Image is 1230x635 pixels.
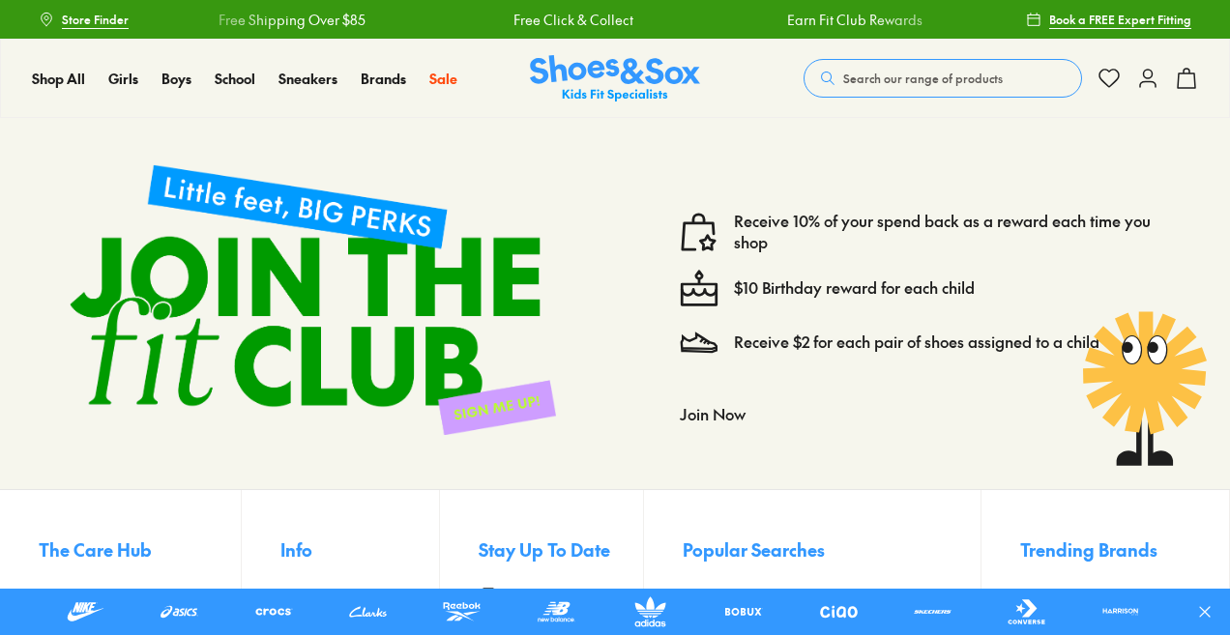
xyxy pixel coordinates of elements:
span: Sale [429,69,457,88]
span: About Us [280,587,337,607]
button: Join Now [680,392,746,435]
button: Popular Searches [683,529,981,571]
span: Search our range of products [843,70,1003,87]
a: About Us [280,587,439,607]
a: Sale [429,69,457,89]
a: Boys [161,69,191,89]
a: Receive $2 for each pair of shoes assigned to a child [734,332,1099,353]
a: Kids Crocs [1020,587,1190,607]
a: Kids School Shoes [683,587,981,607]
span: Brands [361,69,406,88]
a: Book a FREE Expert Fitting [1026,2,1191,37]
span: Store Finder [62,11,129,28]
span: Popular Searches [683,536,825,563]
button: Info [280,529,439,571]
img: SNS_Logo_Responsive.svg [530,55,700,102]
span: Girls [108,69,138,88]
a: Girls [108,69,138,89]
span: Trending Brands [1020,536,1157,563]
span: School [215,69,255,88]
button: Trending Brands [1020,529,1190,571]
span: Instagram [513,587,577,607]
img: vector1.svg [680,213,718,251]
span: Fit Club [39,587,86,607]
span: Sneakers [278,69,337,88]
span: Book a FREE Expert Fitting [1049,11,1191,28]
a: Shop All [32,69,85,89]
a: Sneakers [278,69,337,89]
span: Shop All [32,69,85,88]
img: Vector_3098.svg [680,323,718,361]
span: Stay Up To Date [479,536,610,563]
a: Shoes & Sox [530,55,700,102]
span: Kids School Shoes [683,587,794,607]
button: The Care Hub [39,529,241,571]
a: Brands [361,69,406,89]
a: $10 Birthday reward for each child [734,277,975,299]
a: Instagram [479,587,643,607]
button: Search our range of products [804,59,1082,98]
span: The Care Hub [39,536,152,563]
a: School [215,69,255,89]
span: Boys [161,69,191,88]
img: sign-up-footer.png [39,133,587,466]
img: cake--candle-birthday-event-special-sweet-cake-bake.svg [680,269,718,307]
a: Free Click & Collect [513,10,633,30]
span: Kids Crocs [1020,587,1085,607]
a: Free Shipping Over $85 [219,10,366,30]
a: Earn Fit Club Rewards [786,10,922,30]
a: Receive 10% of your spend back as a reward each time you shop [734,211,1176,253]
button: Stay Up To Date [479,529,643,571]
span: Info [280,536,312,563]
a: Store Finder [39,2,129,37]
a: Fit Club [39,587,241,607]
